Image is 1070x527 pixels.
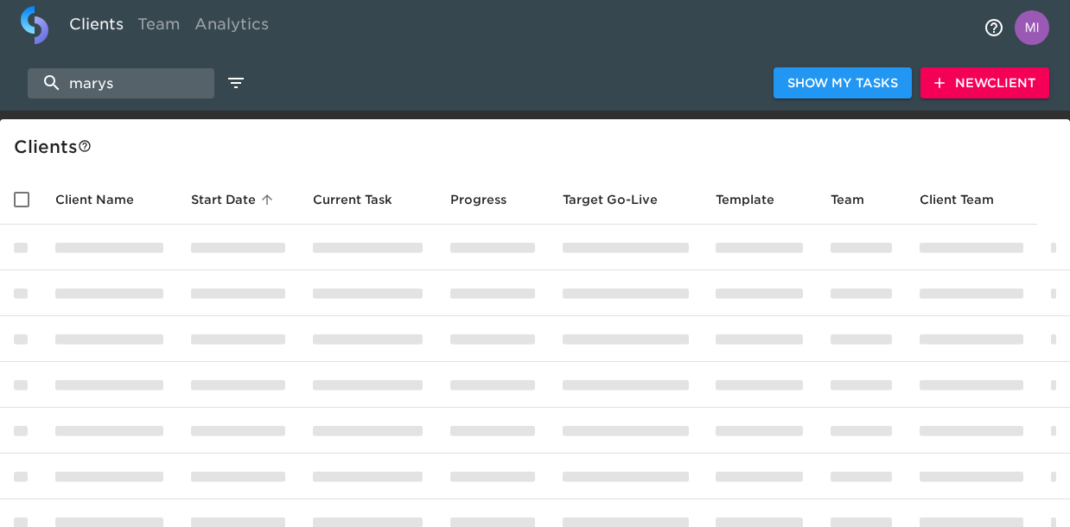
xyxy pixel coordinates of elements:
[313,189,415,210] span: Current Task
[62,6,131,48] a: Clients
[188,6,276,48] a: Analytics
[1015,10,1049,45] img: Profile
[774,67,912,99] button: Show My Tasks
[450,189,529,210] span: Progress
[563,189,658,210] span: Calculated based on the start date and the duration of all Tasks contained in this Hub.
[131,6,188,48] a: Team
[21,6,48,44] img: logo
[14,133,1063,161] div: Client s
[973,7,1015,48] button: notifications
[920,189,1016,210] span: Client Team
[787,73,898,94] span: Show My Tasks
[920,67,1049,99] button: NewClient
[28,68,214,98] input: search
[313,189,392,210] span: This is the next Task in this Hub that should be completed
[716,189,797,210] span: Template
[563,189,680,210] span: Target Go-Live
[191,189,278,210] span: Start Date
[831,189,887,210] span: Team
[55,189,156,210] span: Client Name
[221,68,251,98] button: edit
[78,139,92,153] svg: This is a list of all of your clients and clients shared with you
[934,73,1035,94] span: New Client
